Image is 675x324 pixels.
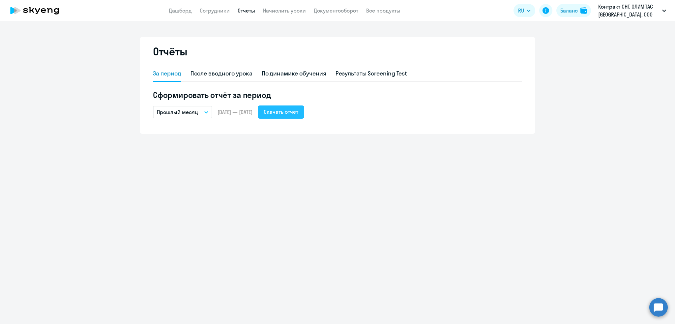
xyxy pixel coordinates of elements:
[238,7,255,14] a: Отчеты
[336,69,407,78] div: Результаты Screening Test
[153,69,181,78] div: За период
[518,7,524,15] span: RU
[153,45,187,58] h2: Отчёты
[560,7,578,15] div: Баланс
[153,90,522,100] h5: Сформировать отчёт за период
[556,4,591,17] button: Балансbalance
[263,7,306,14] a: Начислить уроки
[580,7,587,14] img: balance
[258,105,304,119] button: Скачать отчёт
[366,7,400,14] a: Все продукты
[595,3,669,18] button: Контракт СНГ, ОЛИМПАС [GEOGRAPHIC_DATA], ООО
[598,3,660,18] p: Контракт СНГ, ОЛИМПАС [GEOGRAPHIC_DATA], ООО
[264,108,298,116] div: Скачать отчёт
[191,69,252,78] div: После вводного урока
[157,108,198,116] p: Прошлый месяц
[314,7,358,14] a: Документооборот
[169,7,192,14] a: Дашборд
[514,4,535,17] button: RU
[262,69,326,78] div: По динамике обучения
[200,7,230,14] a: Сотрудники
[153,106,212,118] button: Прошлый месяц
[218,108,252,116] span: [DATE] — [DATE]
